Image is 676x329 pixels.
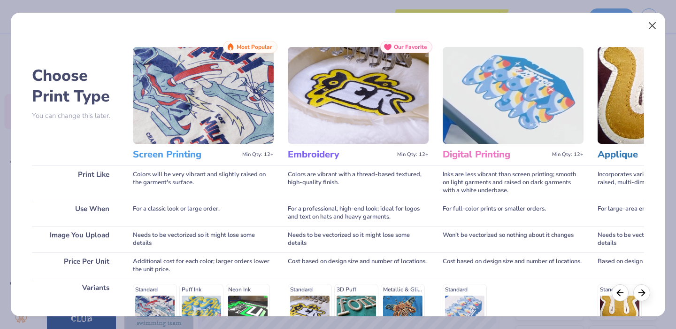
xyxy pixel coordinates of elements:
[397,151,429,158] span: Min Qty: 12+
[133,226,274,252] div: Needs to be vectorized so it might lose some details
[443,165,584,200] div: Inks are less vibrant than screen printing; smooth on light garments and raised on dark garments ...
[288,200,429,226] div: For a professional, high-end look; ideal for logos and text on hats and heavy garments.
[32,252,119,279] div: Price Per Unit
[133,47,274,144] img: Screen Printing
[288,149,393,161] h3: Embroidery
[288,226,429,252] div: Needs to be vectorized so it might lose some details
[133,165,274,200] div: Colors will be very vibrant and slightly raised on the garment's surface.
[443,47,584,144] img: Digital Printing
[237,44,272,50] span: Most Popular
[443,149,548,161] h3: Digital Printing
[133,149,238,161] h3: Screen Printing
[32,200,119,226] div: Use When
[644,17,661,35] button: Close
[288,47,429,144] img: Embroidery
[443,200,584,226] div: For full-color prints or smaller orders.
[242,151,274,158] span: Min Qty: 12+
[32,226,119,252] div: Image You Upload
[32,112,119,120] p: You can change this later.
[32,65,119,107] h2: Choose Print Type
[443,252,584,279] div: Cost based on design size and number of locations.
[443,226,584,252] div: Won't be vectorized so nothing about it changes
[552,151,584,158] span: Min Qty: 12+
[288,252,429,279] div: Cost based on design size and number of locations.
[133,252,274,279] div: Additional cost for each color; larger orders lower the unit price.
[133,200,274,226] div: For a classic look or large order.
[288,165,429,200] div: Colors are vibrant with a thread-based textured, high-quality finish.
[394,44,427,50] span: Our Favorite
[32,165,119,200] div: Print Like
